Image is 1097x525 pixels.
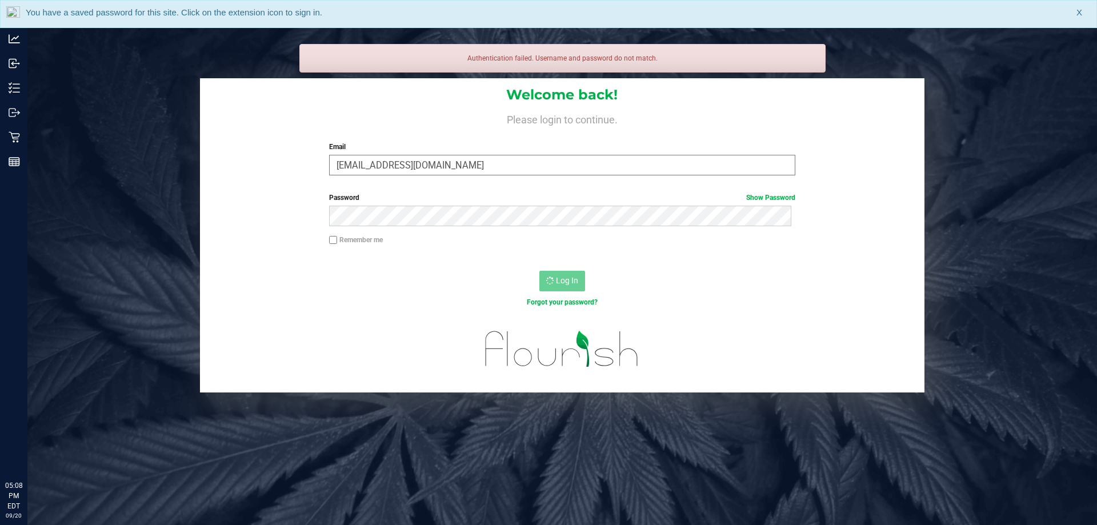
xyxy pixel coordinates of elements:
[329,194,359,202] span: Password
[9,58,20,69] inline-svg: Inbound
[26,7,322,17] span: You have a saved password for this site. Click on the extension icon to sign in.
[9,33,20,45] inline-svg: Analytics
[329,236,337,244] input: Remember me
[329,142,795,152] label: Email
[9,82,20,94] inline-svg: Inventory
[556,276,578,285] span: Log In
[746,194,795,202] a: Show Password
[539,271,585,291] button: Log In
[5,480,22,511] p: 05:08 PM EDT
[471,320,652,378] img: flourish_logo.svg
[5,511,22,520] p: 09/20
[6,6,20,22] img: notLoggedInIcon.png
[9,131,20,143] inline-svg: Retail
[9,156,20,167] inline-svg: Reports
[200,112,924,126] h4: Please login to continue.
[9,107,20,118] inline-svg: Outbound
[200,87,924,102] h1: Welcome back!
[527,298,598,306] a: Forgot your password?
[329,235,383,245] label: Remember me
[1076,6,1082,19] span: X
[299,44,826,73] div: Authentication failed. Username and password do not match.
